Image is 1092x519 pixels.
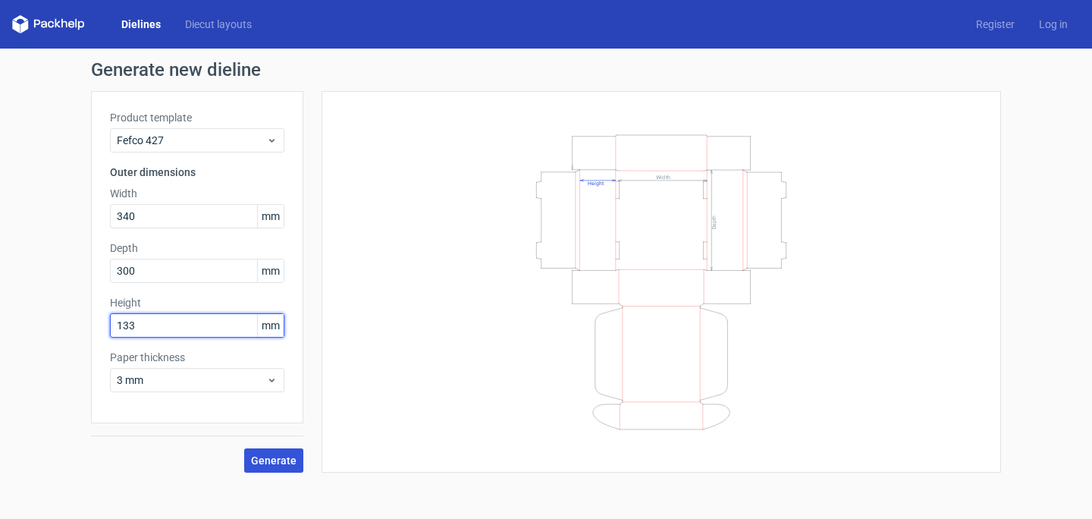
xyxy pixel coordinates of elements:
label: Depth [110,241,284,256]
a: Log in [1027,17,1080,32]
h1: Generate new dieline [91,61,1001,79]
span: mm [257,314,284,337]
span: mm [257,205,284,228]
a: Diecut layouts [173,17,264,32]
text: Height [588,180,604,186]
label: Product template [110,110,284,125]
label: Width [110,186,284,201]
a: Dielines [109,17,173,32]
span: Generate [251,455,297,466]
text: Depth [711,215,717,228]
span: mm [257,259,284,282]
text: Width [656,173,670,180]
a: Register [964,17,1027,32]
span: Fefco 427 [117,133,266,148]
label: Height [110,295,284,310]
button: Generate [244,448,303,473]
label: Paper thickness [110,350,284,365]
span: 3 mm [117,373,266,388]
h3: Outer dimensions [110,165,284,180]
